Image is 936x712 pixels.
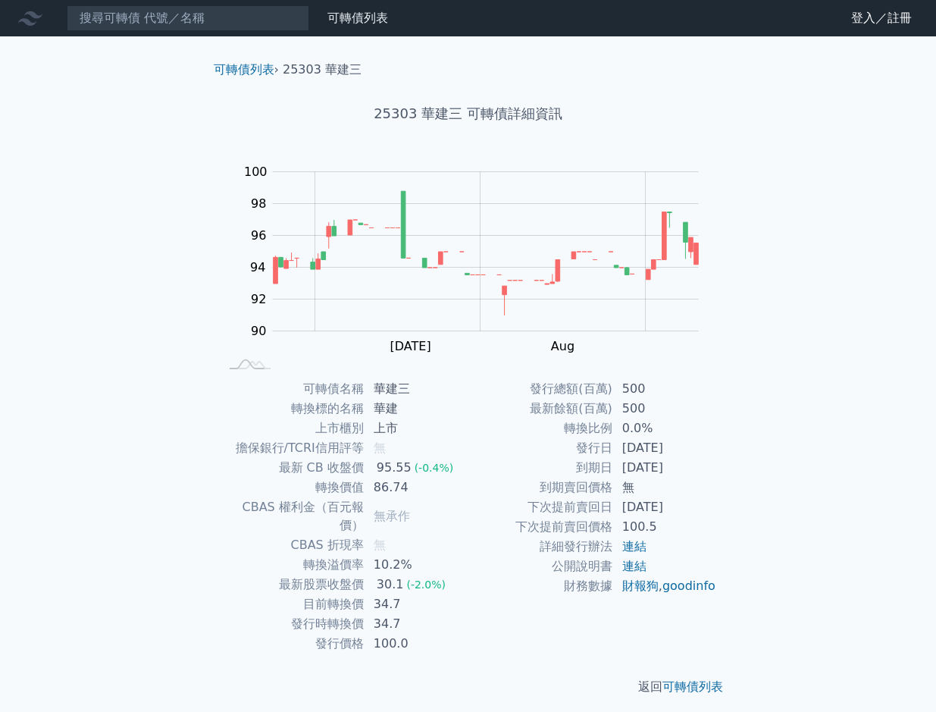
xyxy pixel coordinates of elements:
[251,292,266,306] tspan: 92
[468,419,613,438] td: 轉換比例
[468,557,613,576] td: 公開說明書
[244,165,268,179] tspan: 100
[613,419,717,438] td: 0.0%
[67,5,309,31] input: 搜尋可轉債 代號／名稱
[251,196,266,211] tspan: 98
[365,399,468,419] td: 華建
[613,438,717,458] td: [DATE]
[468,399,613,419] td: 最新餘額(百萬)
[220,575,365,594] td: 最新股票收盤價
[551,339,574,353] tspan: Aug
[374,459,415,477] div: 95.55
[220,634,365,654] td: 發行價格
[406,579,446,591] span: (-2.0%)
[214,62,274,77] a: 可轉債列表
[220,399,365,419] td: 轉換標的名稱
[220,379,365,399] td: 可轉債名稱
[468,537,613,557] td: 詳細發行辦法
[374,538,386,552] span: 無
[251,228,266,243] tspan: 96
[662,679,723,694] a: 可轉債列表
[365,419,468,438] td: 上市
[662,579,715,593] a: goodinfo
[468,478,613,497] td: 到期賣回價格
[283,61,362,79] li: 25303 華建三
[274,191,699,315] g: Series
[220,497,365,535] td: CBAS 權利金（百元報價）
[251,324,266,338] tspan: 90
[327,11,388,25] a: 可轉債列表
[365,594,468,614] td: 34.7
[374,441,386,455] span: 無
[202,103,735,124] h1: 25303 華建三 可轉債詳細資訊
[220,419,365,438] td: 上市櫃別
[839,6,924,30] a: 登入／註冊
[220,594,365,614] td: 目前轉換價
[220,535,365,555] td: CBAS 折現率
[365,634,468,654] td: 100.0
[220,438,365,458] td: 擔保銀行/TCRI信用評等
[468,379,613,399] td: 發行總額(百萬)
[374,509,410,523] span: 無承作
[220,458,365,478] td: 最新 CB 收盤價
[415,462,454,474] span: (-0.4%)
[613,576,717,596] td: ,
[468,576,613,596] td: 財務數據
[613,379,717,399] td: 500
[613,399,717,419] td: 500
[622,579,659,593] a: 財報狗
[365,555,468,575] td: 10.2%
[468,438,613,458] td: 發行日
[468,458,613,478] td: 到期日
[202,678,735,696] p: 返回
[365,379,468,399] td: 華建三
[468,517,613,537] td: 下次提前賣回價格
[613,517,717,537] td: 100.5
[236,165,722,353] g: Chart
[622,539,646,554] a: 連結
[220,614,365,634] td: 發行時轉換價
[214,61,279,79] li: ›
[468,497,613,517] td: 下次提前賣回日
[390,339,431,353] tspan: [DATE]
[613,458,717,478] td: [DATE]
[613,478,717,497] td: 無
[220,555,365,575] td: 轉換溢價率
[365,614,468,634] td: 34.7
[374,576,407,594] div: 30.1
[220,478,365,497] td: 轉換價值
[250,260,265,274] tspan: 94
[622,559,646,573] a: 連結
[613,497,717,517] td: [DATE]
[365,478,468,497] td: 86.74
